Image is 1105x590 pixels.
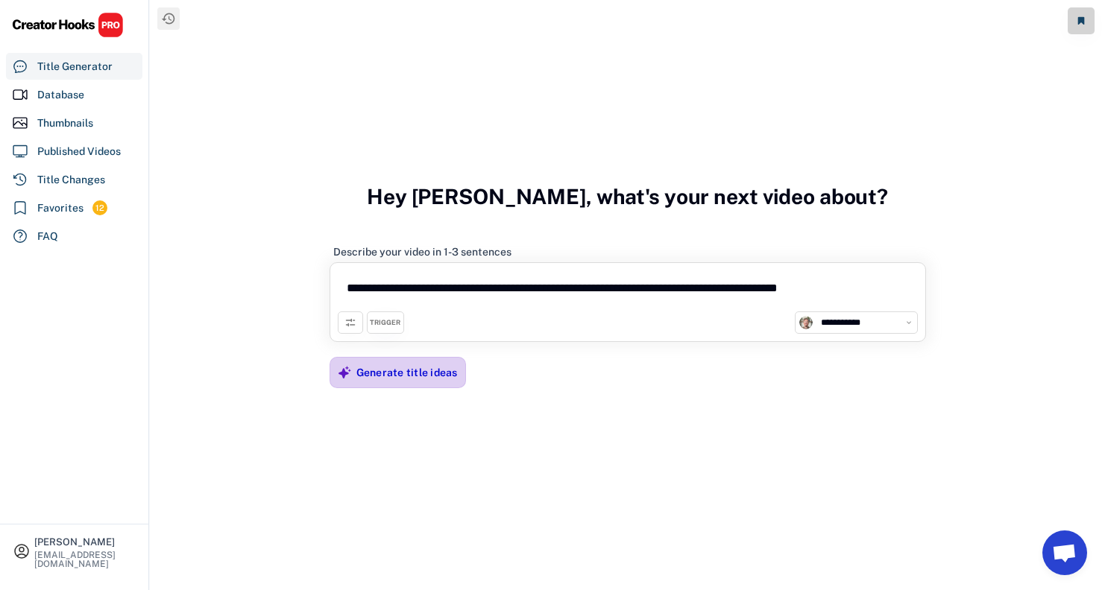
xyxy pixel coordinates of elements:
[367,168,888,225] h3: Hey [PERSON_NAME], what's your next video about?
[37,59,113,74] div: Title Generator
[333,245,511,258] div: Describe your video in 1-3 sentences
[370,318,400,328] div: TRIGGER
[37,229,58,244] div: FAQ
[356,366,458,379] div: Generate title ideas
[37,115,93,131] div: Thumbnails
[34,551,136,568] div: [EMAIL_ADDRESS][DOMAIN_NAME]
[37,87,84,103] div: Database
[34,537,136,547] div: [PERSON_NAME]
[37,200,84,216] div: Favorites
[37,172,105,188] div: Title Changes
[37,144,121,159] div: Published Videos
[1042,530,1087,575] a: Open chat
[799,316,813,329] img: channels4_profile.jpg
[92,202,107,215] div: 12
[12,12,124,38] img: CHPRO%20Logo.svg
